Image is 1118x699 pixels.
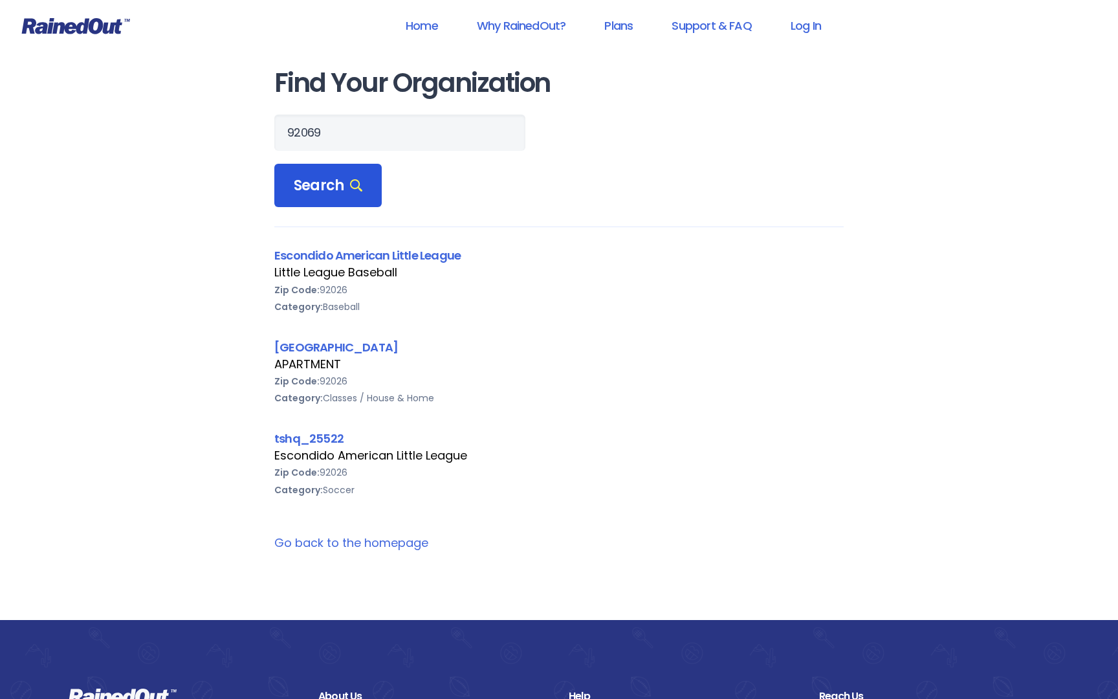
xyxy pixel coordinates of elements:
[274,300,323,313] b: Category:
[274,482,844,498] div: Soccer
[274,483,323,496] b: Category:
[294,177,362,195] span: Search
[274,390,844,406] div: Classes / House & Home
[274,356,844,373] div: APARTMENT
[274,373,844,390] div: 92026
[389,11,455,40] a: Home
[274,339,398,355] a: [GEOGRAPHIC_DATA]
[274,375,320,388] b: Zip Code:
[274,392,323,405] b: Category:
[274,115,525,151] input: Search Orgs…
[274,535,428,551] a: Go back to the homepage
[274,464,844,481] div: 92026
[274,283,320,296] b: Zip Code:
[774,11,838,40] a: Log In
[274,466,320,479] b: Zip Code:
[587,11,650,40] a: Plans
[274,298,844,315] div: Baseball
[274,430,844,447] div: tshq_25522
[274,430,344,447] a: tshq_25522
[274,264,844,281] div: Little League Baseball
[460,11,583,40] a: Why RainedOut?
[274,164,382,208] div: Search
[274,69,844,98] h1: Find Your Organization
[274,447,844,464] div: Escondido American Little League
[274,247,844,264] div: Escondido American Little League
[274,282,844,298] div: 92026
[274,338,844,356] div: [GEOGRAPHIC_DATA]
[274,247,461,263] a: Escondido American Little League
[655,11,768,40] a: Support & FAQ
